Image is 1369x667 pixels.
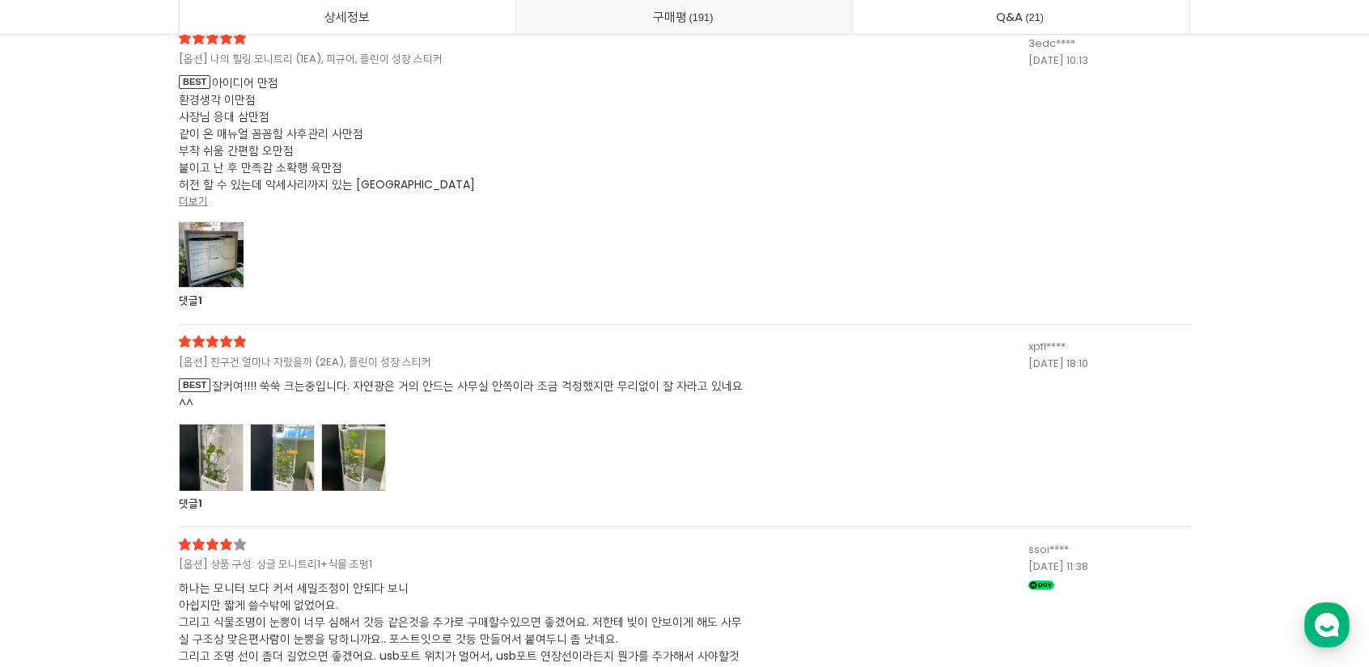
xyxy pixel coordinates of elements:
span: [옵션] 친구건 얼마나 자랐을까 (2EA), 플린이 성장 스티커 [179,354,705,371]
span: BEST [179,75,210,89]
span: [옵션] 나의 힐링 모니트리 (1EA), 피규어, 플린이 성장 스티커 [179,51,705,68]
span: [옵션] 상품 구성: 싱글 모니트리1+식물 조명1 [179,556,705,573]
strong: 더보기 [179,193,208,209]
span: 1 [198,496,202,511]
a: 설정 [209,513,311,553]
span: 1 [198,293,202,308]
div: [DATE] 18:10 [1028,356,1190,373]
strong: 댓글 [179,496,198,511]
span: 21 [1023,9,1046,26]
span: 잘커여!!!! 쑥쑥 크는중입니다. 자연광은 거의 안드는 사무실 안쪽이라 조금 걱정했지만 무리없이 잘 자라고 있네요^^ [179,378,745,412]
a: 대화 [107,513,209,553]
div: [DATE] 11:38 [1028,559,1190,576]
span: 대화 [148,538,167,551]
img: npay_icon_32.png [1028,580,1054,591]
span: BEST [179,378,210,392]
span: 아이디어 만점 환경생각 이만점 사장님 응대 삼만점 같이 온 매뉴얼 꼼꼼함 사후관리 사만점 부착 쉬움 간편함 오만점 붙이고 난 후 만족감 소확행 육만점 허전 할 수 있는데 악세... [179,74,745,193]
strong: 댓글 [179,293,198,308]
span: 홈 [51,537,61,550]
div: [DATE] 10:13 [1028,53,1190,70]
span: 설정 [250,537,269,550]
a: 홈 [5,513,107,553]
span: 191 [687,9,716,26]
